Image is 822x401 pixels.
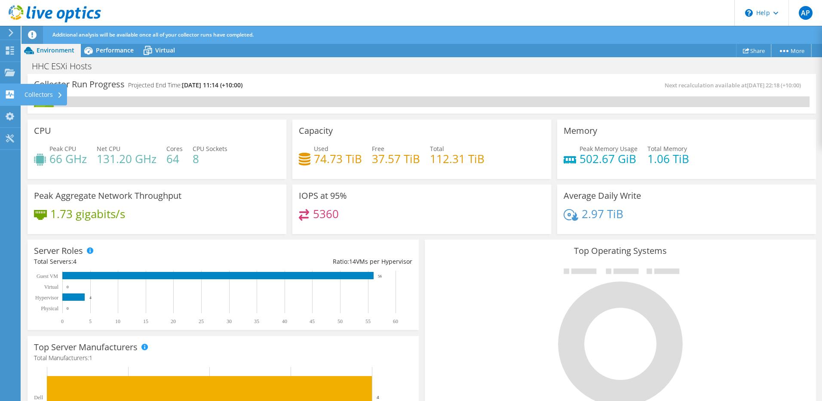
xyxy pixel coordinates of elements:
[310,318,315,324] text: 45
[337,318,343,324] text: 50
[89,354,92,362] span: 1
[171,318,176,324] text: 20
[365,318,371,324] text: 55
[665,81,805,89] span: Next recalculation available at
[37,46,74,54] span: Environment
[49,145,76,153] span: Peak CPU
[34,395,43,401] text: Dell
[799,6,813,20] span: AP
[299,191,347,200] h3: IOPS at 95%
[34,342,138,352] h3: Top Server Manufacturers
[564,191,641,200] h3: Average Daily Write
[67,285,69,289] text: 0
[282,318,287,324] text: 40
[97,145,120,153] span: Net CPU
[44,284,59,290] text: Virtual
[41,305,58,312] text: Physical
[430,154,485,163] h4: 112.31 TiB
[378,274,382,278] text: 56
[647,145,687,153] span: Total Memory
[377,395,379,400] text: 4
[143,318,148,324] text: 15
[582,209,623,219] h4: 2.97 TiB
[372,145,384,153] span: Free
[34,353,412,363] h4: Total Manufacturers:
[564,126,597,136] h3: Memory
[96,46,134,54] span: Performance
[580,154,638,163] h4: 502.67 GiB
[128,80,242,90] h4: Projected End Time:
[430,145,444,153] span: Total
[49,154,87,163] h4: 66 GHz
[50,209,125,219] h4: 1.73 gigabits/s
[747,81,801,89] span: [DATE] 22:18 (+10:00)
[67,306,69,311] text: 0
[34,191,181,200] h3: Peak Aggregate Network Throughput
[349,257,356,265] span: 14
[314,145,328,153] span: Used
[52,31,254,38] span: Additional analysis will be available once all of your collector runs have completed.
[431,246,810,256] h3: Top Operating Systems
[73,257,77,265] span: 4
[155,46,175,54] span: Virtual
[34,257,223,266] div: Total Servers:
[166,154,183,163] h4: 64
[28,62,105,71] h1: HHC ESXi Hosts
[34,126,51,136] h3: CPU
[223,257,412,266] div: Ratio: VMs per Hypervisor
[61,318,64,324] text: 0
[97,154,156,163] h4: 131.20 GHz
[299,126,333,136] h3: Capacity
[736,44,772,57] a: Share
[193,145,227,153] span: CPU Sockets
[199,318,204,324] text: 25
[35,295,58,301] text: Hypervisor
[393,318,398,324] text: 60
[314,154,362,163] h4: 74.73 TiB
[647,154,689,163] h4: 1.06 TiB
[182,81,242,89] span: [DATE] 11:14 (+10:00)
[771,44,811,57] a: More
[227,318,232,324] text: 30
[37,273,58,279] text: Guest VM
[20,84,67,105] div: Collectors
[372,154,420,163] h4: 37.57 TiB
[193,154,227,163] h4: 8
[115,318,120,324] text: 10
[89,318,92,324] text: 5
[254,318,259,324] text: 35
[580,145,638,153] span: Peak Memory Usage
[166,145,183,153] span: Cores
[745,9,753,17] svg: \n
[313,209,339,219] h4: 5360
[89,296,92,300] text: 4
[34,246,83,256] h3: Server Roles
